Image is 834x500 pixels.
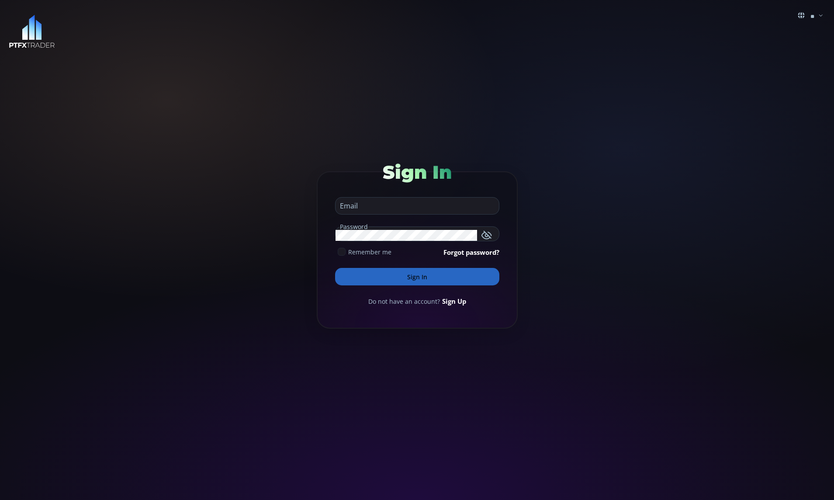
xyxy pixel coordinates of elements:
img: LOGO [9,15,55,49]
button: Sign In [335,268,499,285]
span: Remember me [348,247,391,257]
span: Sign In [383,161,452,184]
a: Forgot password? [443,247,499,257]
a: Sign Up [442,296,466,306]
div: Do not have an account? [335,296,499,306]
